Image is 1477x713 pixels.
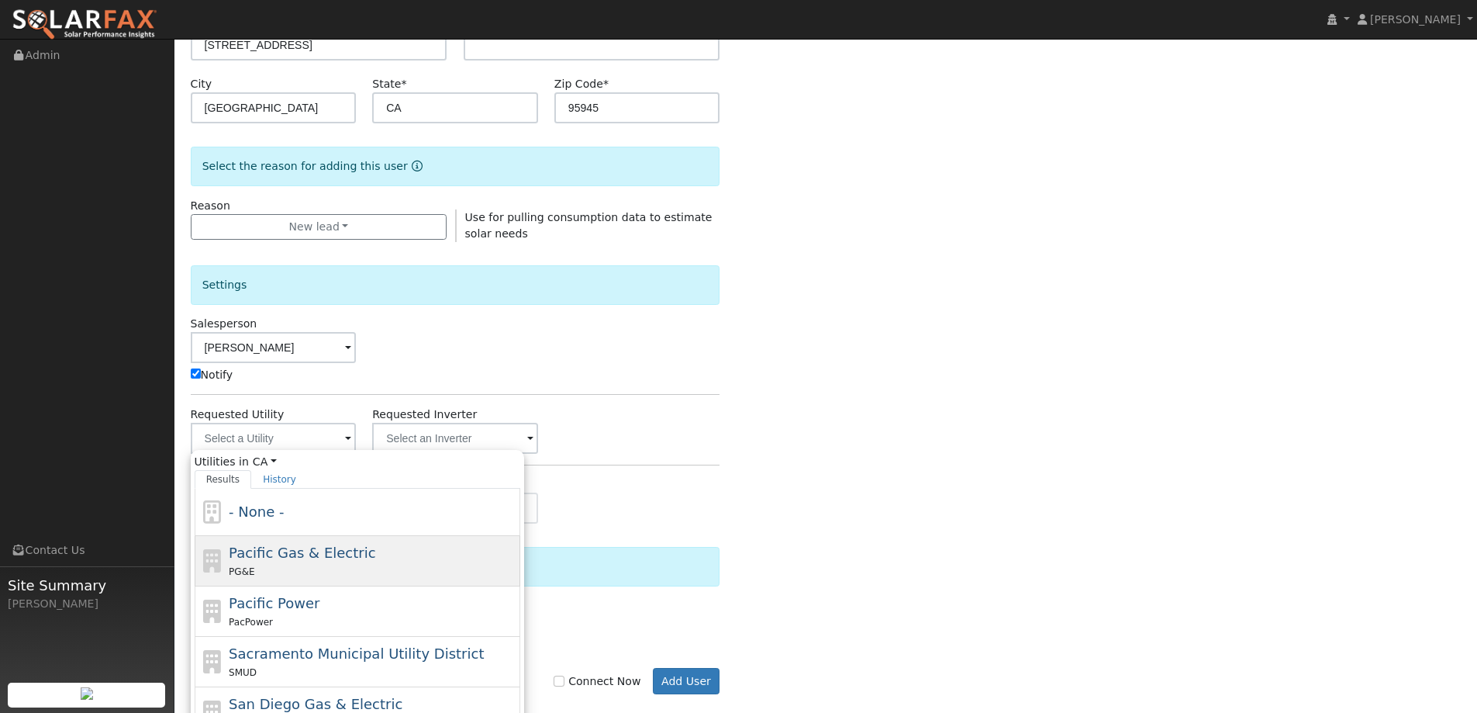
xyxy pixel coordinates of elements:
div: [PERSON_NAME] [8,596,166,612]
span: Required [401,78,406,90]
a: CA [253,454,277,470]
input: Select an Inverter [372,423,538,454]
span: Utilities in [195,454,520,470]
a: History [251,470,308,489]
label: Notify [191,367,233,383]
span: Pacific Gas & Electric [229,545,375,561]
span: Site Summary [8,575,166,596]
div: Select the reason for adding this user [191,147,720,186]
input: Select a Utility [191,423,357,454]
span: PacPower [229,617,273,628]
a: Results [195,470,252,489]
span: [PERSON_NAME] [1370,13,1461,26]
img: retrieve [81,687,93,700]
span: - None - [229,504,284,520]
label: State [372,76,406,92]
label: Requested Utility [191,407,285,423]
input: Notify [191,369,201,379]
span: Pacific Power [229,595,319,611]
label: Connect Now [554,673,640,690]
button: Add User [653,668,720,694]
label: City [191,76,212,92]
span: Use for pulling consumption data to estimate solar needs [465,211,713,240]
label: Requested Inverter [372,407,477,423]
input: Connect Now [554,676,564,687]
label: Salesperson [191,316,257,332]
span: SMUD [229,667,257,678]
label: Reason [191,198,230,214]
span: PG&E [229,566,254,577]
span: Sacramento Municipal Utility District [229,646,484,662]
button: New lead [191,214,447,241]
span: Required [603,78,609,90]
input: Select a User [191,332,357,363]
img: SolarFax [12,9,157,41]
label: Zip Code [554,76,609,92]
a: Reason for new user [408,160,423,172]
div: Settings [191,265,720,305]
span: San Diego Gas & Electric [229,696,402,712]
